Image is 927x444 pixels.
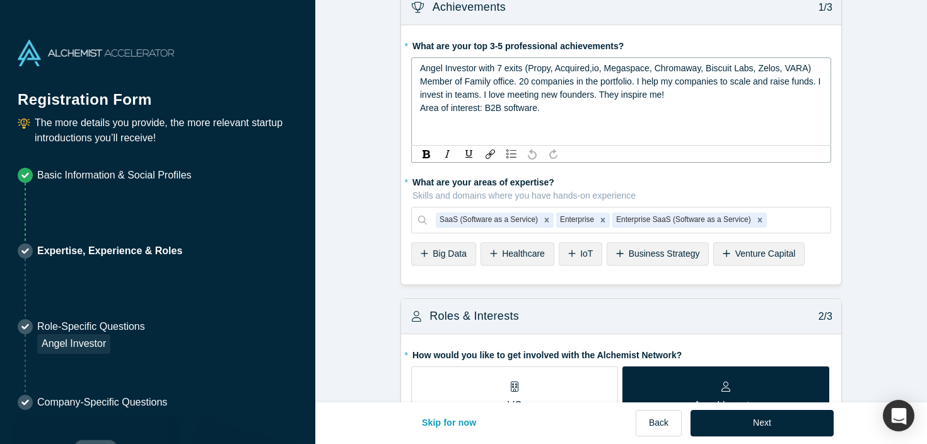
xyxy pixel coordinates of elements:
[37,243,182,259] p: Expertise, Experience & Roles
[545,148,561,160] div: Redo
[37,395,167,410] p: Company-Specific Questions
[501,148,522,160] div: rdw-list-control
[411,57,831,146] div: rdw-wrapper
[429,308,519,325] h3: Roles & Interests
[433,248,467,259] span: Big Data
[420,63,823,113] span: Angel Investor with 7 exits (Propy, Acquired,io, Megaspace, Chromaway, Biscuit Labs, Zelos, VARA)...
[480,148,501,160] div: rdw-link-control
[502,248,545,259] span: Healthcare
[420,62,823,115] div: rdw-editor
[596,213,610,228] div: Remove Enterprise
[18,40,174,66] img: Alchemist Accelerator Logo
[411,242,476,266] div: Big Data
[691,410,834,436] button: Next
[580,248,593,259] span: IoT
[735,248,796,259] span: Venture Capital
[636,410,682,436] button: Back
[409,410,490,436] button: Skip for now
[629,248,700,259] span: Business Strategy
[461,148,477,160] div: Underline
[540,213,554,228] div: Remove SaaS (Software as a Service)
[412,189,831,202] p: Skills and domains where you have hands-on experience
[436,213,540,228] div: SaaS (Software as a Service)
[37,319,145,334] p: Role-Specific Questions
[411,344,831,362] label: How would you like to get involved with the Alchemist Network?
[713,242,805,266] div: Venture Capital
[411,35,831,53] label: What are your top 3-5 professional achievements?
[37,334,110,354] div: Angel Investor
[18,75,298,111] h1: Registration Form
[607,242,709,266] div: Business Strategy
[482,148,498,160] div: Link
[481,242,554,266] div: Healthcare
[503,148,520,160] div: Unordered
[416,148,480,160] div: rdw-inline-control
[556,213,596,228] div: Enterprise
[35,115,298,146] p: The more details you provide, the more relevant startup introductions you’ll receive!
[612,213,752,228] div: Enterprise SaaS (Software as a Service)
[522,148,564,160] div: rdw-history-control
[411,145,831,163] div: rdw-toolbar
[411,172,831,202] label: What are your areas of expertise?
[559,242,602,266] div: IoT
[812,309,832,324] p: 2/3
[753,213,767,228] div: Remove Enterprise SaaS (Software as a Service)
[452,398,578,413] p: VC
[419,148,434,160] div: Bold
[440,148,456,160] div: Italic
[656,398,795,413] p: Angel Investor
[525,148,540,160] div: Undo
[37,168,192,183] p: Basic Information & Social Profiles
